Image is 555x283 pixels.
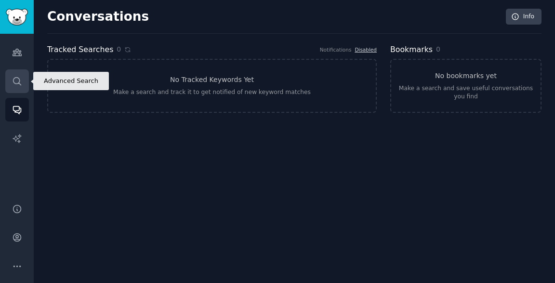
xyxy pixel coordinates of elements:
h3: No bookmarks yet [435,71,497,81]
span: 0 [436,45,440,53]
h2: Bookmarks [390,44,433,56]
h3: No Tracked Keywords Yet [170,75,254,85]
a: Disabled [355,47,377,53]
h2: Conversations [47,9,149,25]
a: No Tracked Keywords YetMake a search and track it to get notified of new keyword matches [47,59,377,113]
div: Notifications [320,46,352,53]
a: No bookmarks yetMake a search and save useful conversations you find [390,59,542,113]
div: Make a search and track it to get notified of new keyword matches [113,88,311,97]
img: GummySearch logo [6,9,28,26]
span: 0 [117,44,121,54]
div: Make a search and save useful conversations you find [398,84,534,101]
a: Info [506,9,542,25]
h2: Tracked Searches [47,44,113,56]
